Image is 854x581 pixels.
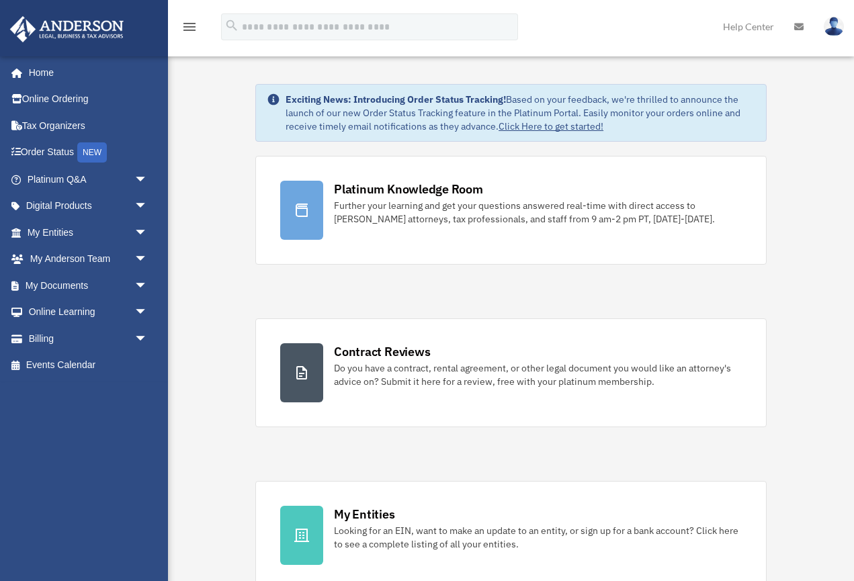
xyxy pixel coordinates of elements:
[9,219,168,246] a: My Entitiesarrow_drop_down
[334,361,742,388] div: Do you have a contract, rental agreement, or other legal document you would like an attorney's ad...
[134,325,161,353] span: arrow_drop_down
[255,318,767,427] a: Contract Reviews Do you have a contract, rental agreement, or other legal document you would like...
[255,156,767,265] a: Platinum Knowledge Room Further your learning and get your questions answered real-time with dire...
[334,343,430,360] div: Contract Reviews
[134,272,161,300] span: arrow_drop_down
[77,142,107,163] div: NEW
[9,352,168,379] a: Events Calendar
[134,193,161,220] span: arrow_drop_down
[334,524,742,551] div: Looking for an EIN, want to make an update to an entity, or sign up for a bank account? Click her...
[9,299,168,326] a: Online Learningarrow_drop_down
[224,18,239,33] i: search
[181,19,198,35] i: menu
[9,166,168,193] a: Platinum Q&Aarrow_drop_down
[286,93,755,133] div: Based on your feedback, we're thrilled to announce the launch of our new Order Status Tracking fe...
[334,506,394,523] div: My Entities
[9,272,168,299] a: My Documentsarrow_drop_down
[134,299,161,326] span: arrow_drop_down
[334,181,483,197] div: Platinum Knowledge Room
[286,93,506,105] strong: Exciting News: Introducing Order Status Tracking!
[9,246,168,273] a: My Anderson Teamarrow_drop_down
[9,193,168,220] a: Digital Productsarrow_drop_down
[9,325,168,352] a: Billingarrow_drop_down
[824,17,844,36] img: User Pic
[181,24,198,35] a: menu
[9,112,168,139] a: Tax Organizers
[134,246,161,273] span: arrow_drop_down
[134,219,161,247] span: arrow_drop_down
[499,120,603,132] a: Click Here to get started!
[6,16,128,42] img: Anderson Advisors Platinum Portal
[334,199,742,226] div: Further your learning and get your questions answered real-time with direct access to [PERSON_NAM...
[9,86,168,113] a: Online Ordering
[9,139,168,167] a: Order StatusNEW
[9,59,161,86] a: Home
[134,166,161,193] span: arrow_drop_down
